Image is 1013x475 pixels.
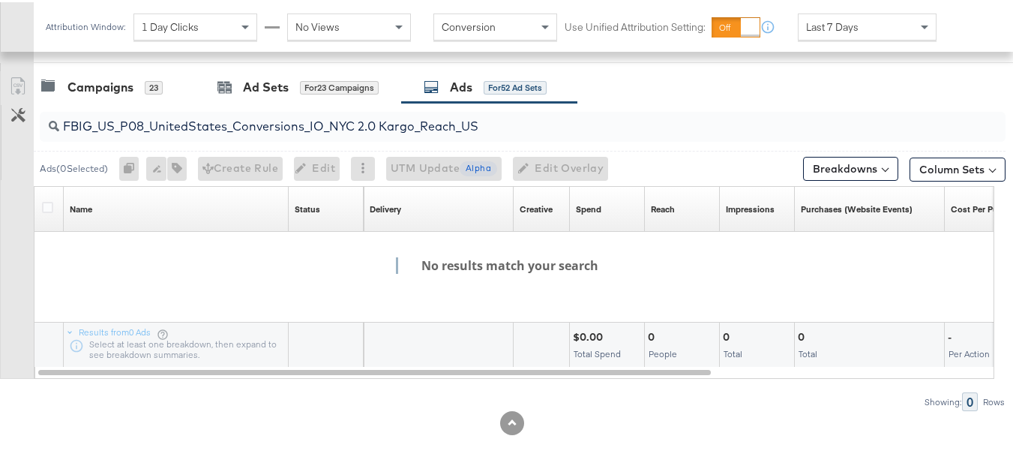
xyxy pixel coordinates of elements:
[726,201,775,213] a: The number of times your ad was served. On mobile apps an ad is counted as served the first time ...
[396,255,610,272] h4: No results match your search
[295,18,340,32] span: No Views
[726,201,775,213] div: Impressions
[484,79,547,92] div: for 52 Ad Sets
[801,201,913,213] a: The number of times a purchase was made tracked by your Custom Audience pixel on your website aft...
[119,155,146,179] div: 0
[442,18,496,32] span: Conversion
[520,201,553,213] a: Shows the creative associated with your ad.
[243,77,289,94] div: Ad Sets
[982,395,1006,405] div: Rows
[576,201,601,213] div: Spend
[40,160,108,173] div: Ads ( 0 Selected)
[910,155,1006,179] button: Column Sets
[295,201,320,213] a: Shows the current state of your Ad.
[450,77,472,94] div: Ads
[70,201,92,213] a: Ad Name.
[370,201,401,213] div: Delivery
[300,79,379,92] div: for 23 Campaigns
[651,201,675,213] div: Reach
[70,201,92,213] div: Name
[565,18,706,32] label: Use Unified Attribution Setting:
[59,104,920,133] input: Search Ad Name, ID or Objective
[295,201,320,213] div: Status
[142,18,199,32] span: 1 Day Clicks
[576,201,601,213] a: The total amount spent to date.
[801,201,913,213] div: Purchases (Website Events)
[520,201,553,213] div: Creative
[924,395,962,405] div: Showing:
[803,155,898,179] button: Breakdowns
[45,20,126,30] div: Attribution Window:
[370,201,401,213] a: Reflects the ability of your Ad to achieve delivery.
[651,201,675,213] a: The number of people your ad was served to.
[145,79,163,92] div: 23
[806,18,859,32] span: Last 7 Days
[67,77,133,94] div: Campaigns
[962,390,978,409] div: 0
